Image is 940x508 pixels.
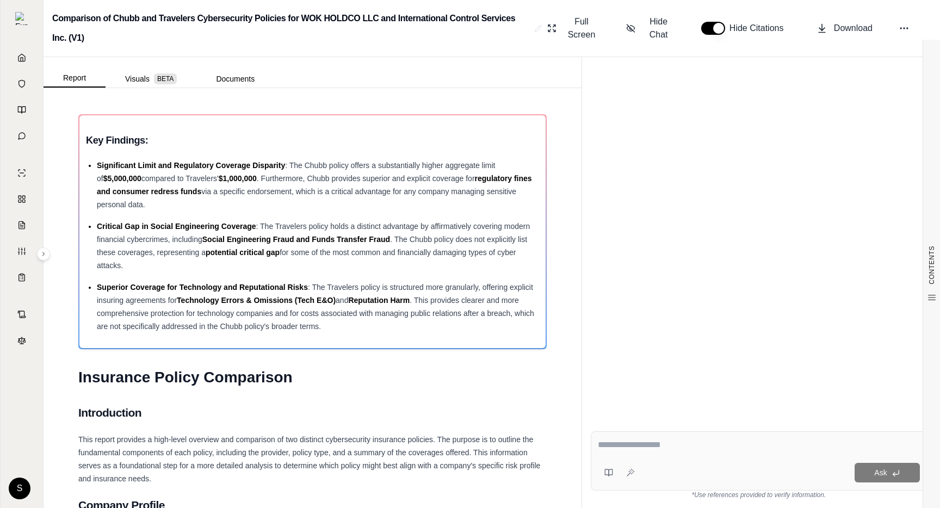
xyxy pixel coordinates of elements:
span: Hide Citations [729,22,790,35]
h2: Comparison of Chubb and Travelers Cybersecurity Policies for WOK HOLDCO LLC and International Con... [52,9,530,48]
span: Reputation Harm [348,296,410,305]
a: Claim Coverage [3,213,41,237]
a: Legal Search Engine [3,329,41,352]
div: *Use references provided to verify information. [591,491,927,499]
a: Home [3,46,41,70]
span: This report provides a high-level overview and comparison of two distinct cybersecurity insurance... [78,435,540,483]
span: CONTENTS [927,246,936,284]
span: : The Travelers policy holds a distinct advantage by affirmatively covering modern financial cybe... [97,222,530,244]
a: Chat [3,124,41,148]
span: : The Chubb policy offers a substantially higher aggregate limit of [97,161,495,183]
span: Superior Coverage for Technology and Reputational Risks [97,283,308,292]
span: compared to Travelers' [141,174,219,183]
span: and [336,296,348,305]
button: Ask [855,463,920,482]
button: Visuals [106,70,196,88]
button: Report [44,69,106,88]
button: Full Screen [543,11,605,46]
img: Expand sidebar [15,12,28,25]
span: Significant Limit and Regulatory Coverage Disparity [97,161,285,170]
h2: Introduction [78,401,547,424]
span: Critical Gap in Social Engineering Coverage [97,222,256,231]
span: : The Travelers policy is structured more granularly, offering explicit insuring agreements for [97,283,533,305]
button: Expand sidebar [37,247,50,261]
span: Full Screen [563,15,601,41]
a: Contract Analysis [3,302,41,326]
h1: Insurance Policy Comparison [78,362,547,393]
h3: Key Findings: [86,131,539,150]
a: Prompt Library [3,98,41,122]
span: regulatory fines and consumer redress funds [97,174,532,196]
span: . Furthermore, Chubb provides superior and explicit coverage for [257,174,475,183]
button: Download [812,17,877,39]
div: S [9,478,30,499]
a: Custom Report [3,239,41,263]
span: Download [834,22,873,35]
span: Technology Errors & Omissions (Tech E&O) [177,296,336,305]
a: Policy Comparisons [3,187,41,211]
span: Hide Chat [642,15,675,41]
button: Hide Chat [622,11,679,46]
a: Documents Vault [3,72,41,96]
span: via a specific endorsement, which is a critical advantage for any company managing sensitive pers... [97,187,516,209]
span: Ask [874,468,887,477]
span: potential critical gap [206,248,280,257]
span: $1,000,000 [219,174,257,183]
span: Social Engineering Fraud and Funds Transfer Fraud [202,235,390,244]
span: for some of the most common and financially damaging types of cyber attacks. [97,248,516,270]
span: BETA [154,73,177,84]
span: . This provides clearer and more comprehensive protection for technology companies and for costs ... [97,296,534,331]
a: Single Policy [3,161,41,185]
span: $5,000,000 [103,174,141,183]
button: Expand sidebar [11,8,33,29]
button: Documents [196,70,274,88]
a: Coverage Table [3,265,41,289]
